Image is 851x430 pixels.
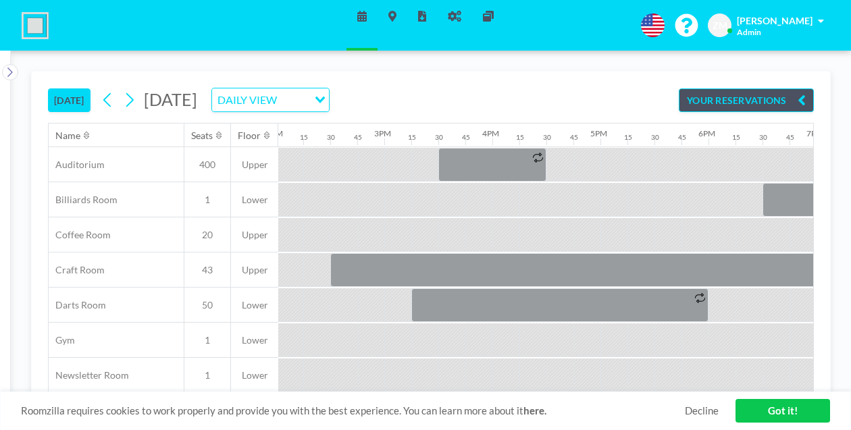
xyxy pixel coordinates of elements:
div: 45 [678,133,686,142]
div: 15 [300,133,308,142]
div: 15 [624,133,632,142]
span: 20 [184,229,230,241]
div: Seats [191,130,213,142]
span: ZM [713,20,727,32]
a: Got it! [736,399,830,423]
a: Decline [685,404,719,417]
input: Search for option [281,91,307,109]
div: 45 [354,133,362,142]
div: 45 [462,133,470,142]
span: 1 [184,194,230,206]
span: DAILY VIEW [215,91,280,109]
div: 15 [732,133,740,142]
div: 4PM [482,128,499,138]
button: YOUR RESERVATIONS [679,88,814,112]
span: Auditorium [49,159,105,171]
div: Floor [238,130,261,142]
span: Lower [231,194,278,206]
span: Roomzilla requires cookies to work properly and provide you with the best experience. You can lea... [21,404,685,417]
div: 30 [759,133,767,142]
div: 3PM [374,128,391,138]
span: Gym [49,334,75,346]
span: Lower [231,334,278,346]
span: Upper [231,264,278,276]
span: 43 [184,264,230,276]
span: 50 [184,299,230,311]
span: Coffee Room [49,229,111,241]
div: 30 [435,133,443,142]
div: Search for option [212,88,329,111]
span: Darts Room [49,299,106,311]
div: 6PM [698,128,715,138]
div: 45 [786,133,794,142]
span: 1 [184,369,230,381]
span: 1 [184,334,230,346]
img: organization-logo [22,12,49,39]
span: Admin [737,27,761,37]
div: 5PM [590,128,607,138]
div: Name [55,130,80,142]
span: 400 [184,159,230,171]
span: Billiards Room [49,194,118,206]
span: Newsletter Room [49,369,129,381]
span: Upper [231,159,278,171]
div: 30 [327,133,335,142]
div: 15 [408,133,416,142]
div: 7PM [806,128,823,138]
span: Lower [231,369,278,381]
div: 15 [516,133,524,142]
span: [DATE] [144,89,197,109]
a: here. [523,404,546,416]
div: 30 [651,133,659,142]
span: Upper [231,229,278,241]
span: Lower [231,299,278,311]
span: [PERSON_NAME] [737,15,813,26]
div: 30 [543,133,551,142]
button: [DATE] [48,88,91,112]
span: Craft Room [49,264,105,276]
div: 45 [570,133,578,142]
